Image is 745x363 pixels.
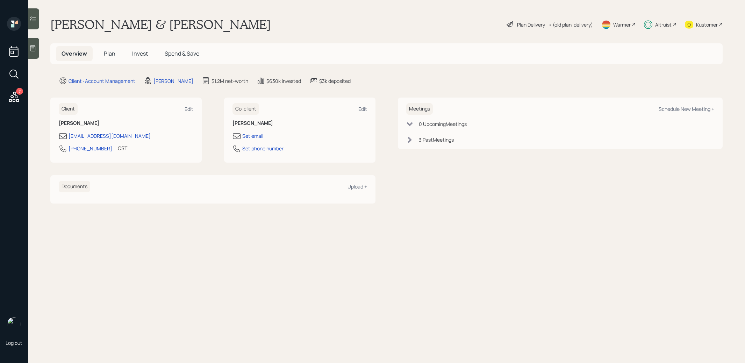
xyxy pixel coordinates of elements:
[50,17,271,32] h1: [PERSON_NAME] & [PERSON_NAME]
[132,50,148,57] span: Invest
[118,144,127,152] div: CST
[59,181,90,192] h6: Documents
[613,21,631,28] div: Warmer
[659,106,714,112] div: Schedule New Meeting +
[7,317,21,331] img: treva-nostdahl-headshot.png
[242,145,284,152] div: Set phone number
[59,120,193,126] h6: [PERSON_NAME]
[104,50,115,57] span: Plan
[266,77,301,85] div: $630k invested
[319,77,351,85] div: $3k deposited
[212,77,248,85] div: $1.2M net-worth
[549,21,593,28] div: • (old plan-delivery)
[406,103,433,115] h6: Meetings
[16,88,23,95] div: 7
[153,77,193,85] div: [PERSON_NAME]
[185,106,193,112] div: Edit
[62,50,87,57] span: Overview
[358,106,367,112] div: Edit
[696,21,718,28] div: Kustomer
[419,136,454,143] div: 3 Past Meeting s
[69,132,151,140] div: [EMAIL_ADDRESS][DOMAIN_NAME]
[348,183,367,190] div: Upload +
[165,50,199,57] span: Spend & Save
[655,21,672,28] div: Altruist
[69,145,112,152] div: [PHONE_NUMBER]
[232,103,259,115] h6: Co-client
[232,120,367,126] h6: [PERSON_NAME]
[517,21,545,28] div: Plan Delivery
[69,77,135,85] div: Client · Account Management
[419,120,467,128] div: 0 Upcoming Meeting s
[59,103,78,115] h6: Client
[242,132,263,140] div: Set email
[6,340,22,346] div: Log out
